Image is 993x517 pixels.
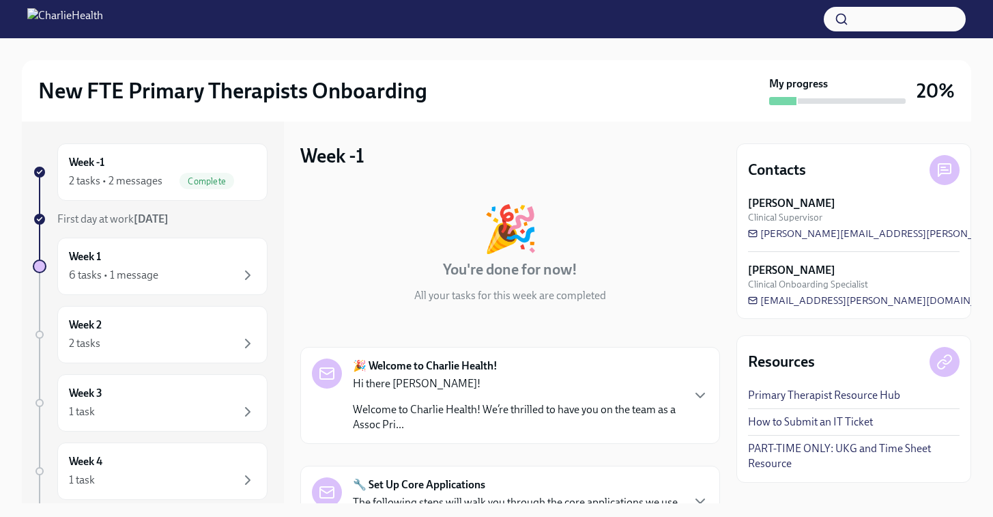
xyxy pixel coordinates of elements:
[69,155,104,170] h6: Week -1
[748,352,815,372] h4: Resources
[57,212,169,225] span: First day at work
[748,211,822,224] span: Clinical Supervisor
[748,388,900,403] a: Primary Therapist Resource Hub
[69,268,158,283] div: 6 tasks • 1 message
[300,143,364,168] h3: Week -1
[69,454,102,469] h6: Week 4
[748,196,835,211] strong: [PERSON_NAME]
[769,76,828,92] strong: My progress
[483,206,538,251] div: 🎉
[353,376,681,391] p: Hi there [PERSON_NAME]!
[69,336,100,351] div: 2 tasks
[748,160,806,180] h4: Contacts
[33,238,268,295] a: Week 16 tasks • 1 message
[353,402,681,432] p: Welcome to Charlie Health! We’re thrilled to have you on the team as a Assoc Pri...
[748,441,960,471] a: PART-TIME ONLY: UKG and Time Sheet Resource
[69,473,95,488] div: 1 task
[134,212,169,225] strong: [DATE]
[33,306,268,363] a: Week 22 tasks
[414,288,606,303] p: All your tasks for this week are completed
[353,477,485,492] strong: 🔧 Set Up Core Applications
[443,260,577,280] h4: You're done for now!
[69,386,102,401] h6: Week 3
[33,143,268,201] a: Week -12 tasks • 2 messagesComplete
[748,263,835,278] strong: [PERSON_NAME]
[748,415,873,430] a: How to Submit an IT Ticket
[69,173,162,188] div: 2 tasks • 2 messages
[33,212,268,227] a: First day at work[DATE]
[69,249,101,264] h6: Week 1
[353,359,498,374] strong: 🎉 Welcome to Charlie Health!
[69,404,95,419] div: 1 task
[748,278,868,291] span: Clinical Onboarding Specialist
[38,77,427,104] h2: New FTE Primary Therapists Onboarding
[33,374,268,432] a: Week 31 task
[917,79,955,103] h3: 20%
[27,8,103,30] img: CharlieHealth
[179,176,234,186] span: Complete
[69,318,102,333] h6: Week 2
[33,443,268,500] a: Week 41 task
